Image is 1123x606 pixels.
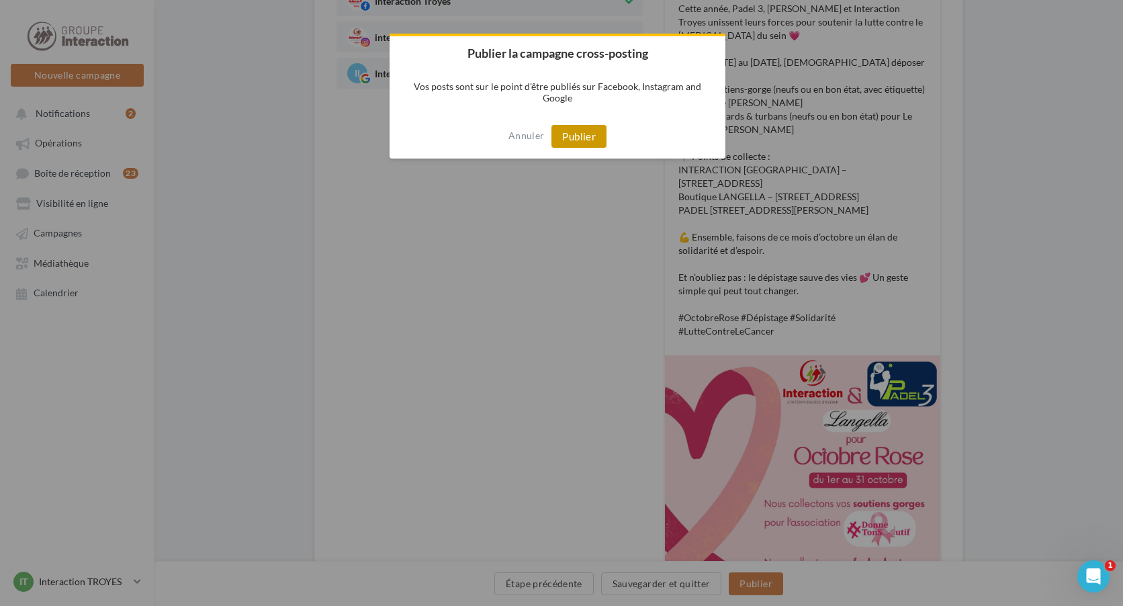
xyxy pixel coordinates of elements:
h2: Publier la campagne cross-posting [390,36,725,70]
iframe: Intercom live chat [1077,560,1110,593]
button: Publier [551,125,607,148]
span: 1 [1105,560,1116,571]
p: Vos posts sont sur le point d'être publiés sur Facebook, Instagram and Google [390,70,725,114]
button: Annuler [508,125,544,146]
